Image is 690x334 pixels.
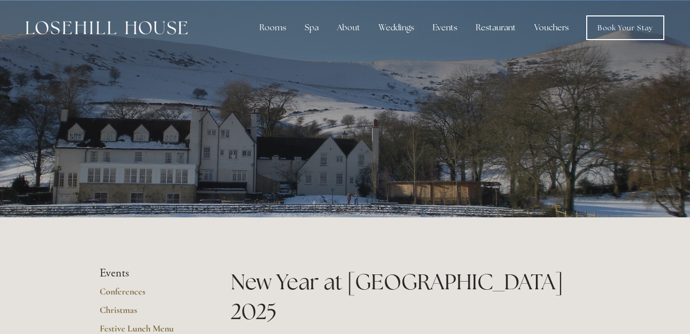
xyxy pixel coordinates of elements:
[526,17,577,38] a: Vouchers
[424,17,465,38] div: Events
[468,17,524,38] div: Restaurant
[329,17,368,38] div: About
[231,267,591,327] h1: New Year at [GEOGRAPHIC_DATA] 2025
[296,17,327,38] div: Spa
[100,267,198,280] li: Events
[100,304,198,323] a: Christmas
[586,15,664,40] a: Book Your Stay
[370,17,422,38] div: Weddings
[26,21,188,34] img: Losehill House
[100,286,198,304] a: Conferences
[251,17,294,38] div: Rooms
